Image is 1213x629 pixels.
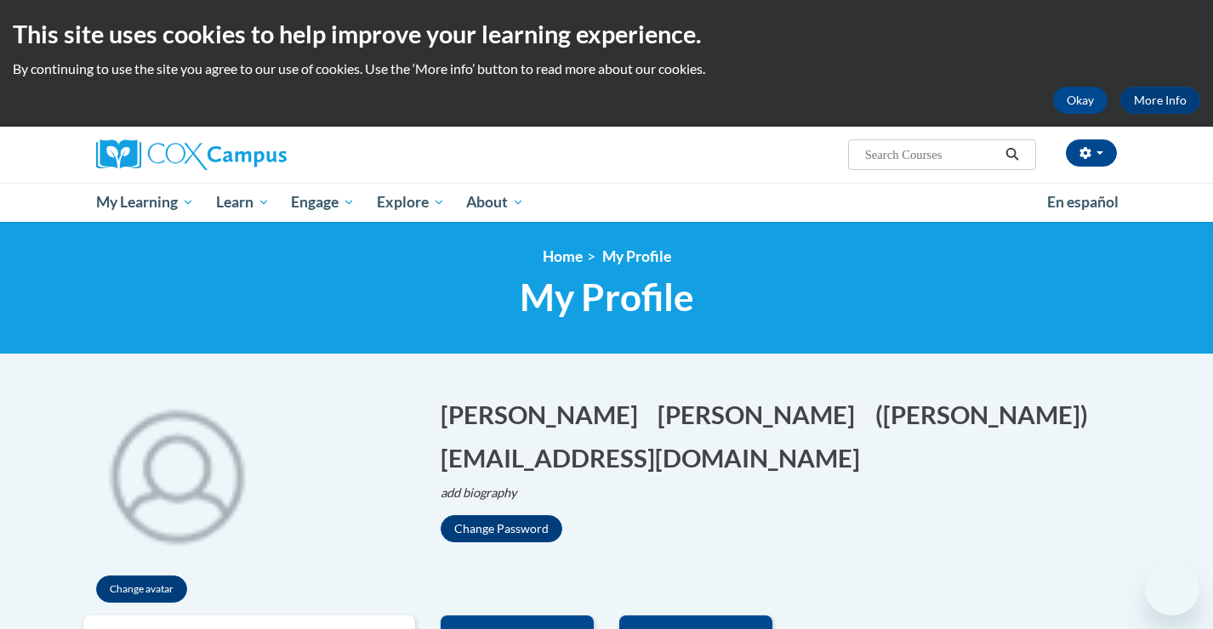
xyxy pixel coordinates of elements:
button: Account Settings [1066,139,1117,167]
span: Engage [291,192,355,212]
button: Change Password [441,515,562,542]
span: My Learning [96,192,194,212]
a: My Learning [85,183,205,222]
i: add biography [441,485,517,500]
div: Main menu [71,183,1142,222]
h2: This site uses cookies to help improve your learning experience. [13,17,1200,51]
button: Edit first name [441,397,649,432]
span: My Profile [602,247,671,265]
a: Engage [280,183,366,222]
span: About [466,192,524,212]
img: profile avatar [83,380,271,567]
a: En español [1036,184,1130,220]
button: Edit biography [441,484,531,502]
span: Learn [216,192,270,212]
a: Explore [366,183,456,222]
a: Home [543,247,583,265]
a: Learn [205,183,281,222]
button: Edit last name [658,397,866,432]
span: Explore [377,192,445,212]
input: Search Courses [863,144,999,165]
p: By continuing to use the site you agree to our use of cookies. Use the ‘More info’ button to read... [13,59,1200,78]
span: My Profile [520,275,694,320]
a: About [456,183,536,222]
button: Edit screen name [875,397,1099,432]
img: Cox Campus [96,139,287,170]
button: Search [999,144,1025,165]
iframe: Button to launch messaging window [1145,561,1199,615]
span: En español [1047,193,1119,211]
a: More Info [1120,87,1200,114]
button: Okay [1053,87,1108,114]
div: Click to change the profile picture [83,380,271,567]
button: Edit email address [441,440,871,475]
button: Change avatar [96,575,187,603]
